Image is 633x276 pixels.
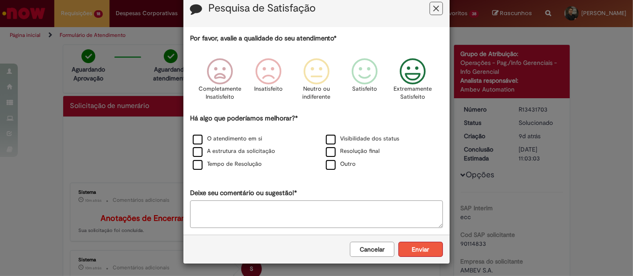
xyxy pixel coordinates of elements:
button: Enviar [398,242,443,257]
label: Visibilidade dos status [326,135,399,143]
label: Tempo de Resolução [193,160,262,168]
p: Insatisfeito [254,85,283,93]
button: Cancelar [350,242,394,257]
label: Outro [326,160,356,168]
div: Há algo que poderíamos melhorar?* [190,114,443,171]
p: Extremamente Satisfeito [394,85,432,101]
div: Satisfeito [342,52,387,112]
p: Neutro ou indiferente [300,85,333,101]
label: Deixe seu comentário ou sugestão!* [190,188,297,198]
div: Neutro ou indiferente [294,52,339,112]
div: Extremamente Satisfeito [390,52,435,112]
div: Completamente Insatisfeito [197,52,243,112]
label: Resolução final [326,147,380,156]
div: Insatisfeito [246,52,291,112]
label: O atendimento em si [193,135,262,143]
label: A estrutura da solicitação [193,147,275,156]
p: Satisfeito [352,85,377,93]
p: Completamente Insatisfeito [199,85,242,101]
label: Pesquisa de Satisfação [208,3,316,14]
label: Por favor, avalie a qualidade do seu atendimento* [190,34,337,43]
